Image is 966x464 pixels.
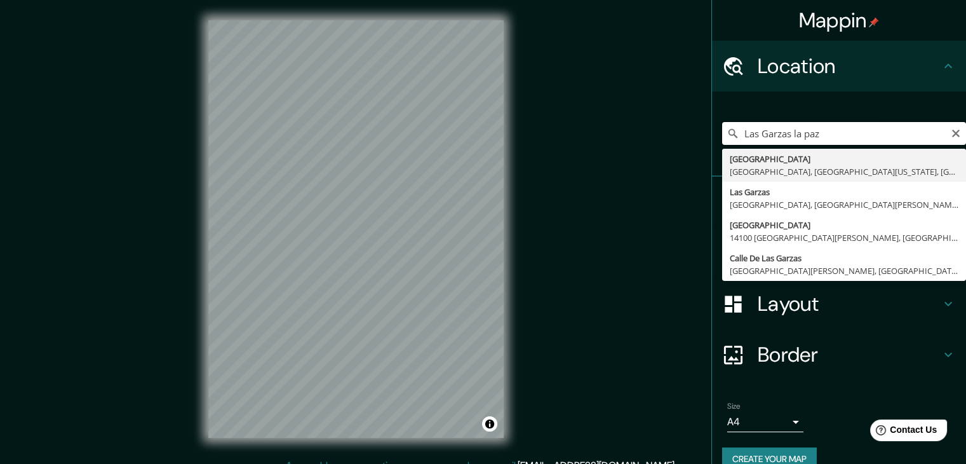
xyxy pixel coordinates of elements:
div: [GEOGRAPHIC_DATA] [730,219,958,231]
h4: Layout [758,291,941,317]
div: Las Garzas [730,186,958,198]
h4: Location [758,53,941,79]
button: Toggle attribution [482,416,497,432]
div: Style [712,228,966,278]
div: A4 [727,412,803,432]
img: pin-icon.png [869,17,879,27]
canvas: Map [208,20,504,438]
div: Border [712,329,966,380]
div: [GEOGRAPHIC_DATA] [730,153,958,165]
div: Location [712,41,966,92]
div: Layout [712,278,966,329]
iframe: Help widget launcher [853,414,952,450]
div: Calle De Las Garzas [730,252,958,264]
div: [GEOGRAPHIC_DATA], [GEOGRAPHIC_DATA][US_STATE], [GEOGRAPHIC_DATA] [730,165,958,178]
button: Clear [951,126,961,139]
h4: Mappin [799,8,880,33]
input: Pick your city or area [722,122,966,145]
div: Pins [712,177,966,228]
div: [GEOGRAPHIC_DATA], [GEOGRAPHIC_DATA][PERSON_NAME] 5160000, [GEOGRAPHIC_DATA] [730,198,958,211]
label: Size [727,401,741,412]
div: 14100 [GEOGRAPHIC_DATA][PERSON_NAME], [GEOGRAPHIC_DATA][PERSON_NAME], [GEOGRAPHIC_DATA] [730,231,958,244]
div: [GEOGRAPHIC_DATA][PERSON_NAME], [GEOGRAPHIC_DATA] [730,264,958,277]
h4: Border [758,342,941,367]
